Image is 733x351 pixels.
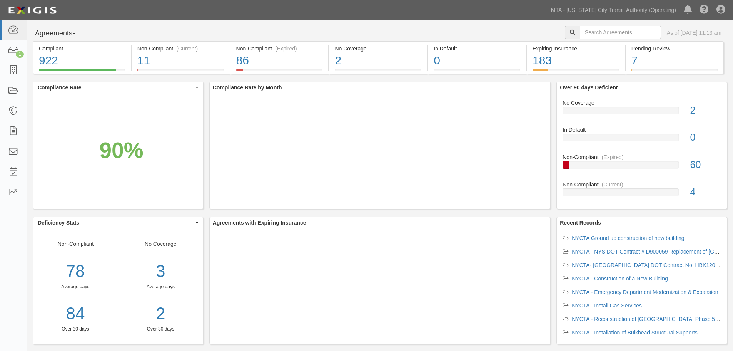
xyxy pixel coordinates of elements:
[124,284,197,290] div: Average days
[557,126,727,134] div: In Default
[560,220,601,226] b: Recent Records
[667,29,721,37] div: As of [DATE] 11:13 am
[33,302,118,326] a: 84
[39,52,125,69] div: 922
[563,181,721,202] a: Non-Compliant(Current)4
[547,2,680,18] a: MTA - [US_STATE] City Transit Authority (Operating)
[572,302,642,309] a: NYCTA - Install Gas Services
[38,219,194,227] span: Deficiency Stats
[124,326,197,333] div: Over 30 days
[572,289,718,295] a: NYCTA - Emergency Department Modernization & Expansion
[329,69,427,75] a: No Coverage2
[602,153,624,161] div: (Expired)
[137,45,224,52] div: Non-Compliant (Current)
[626,69,724,75] a: Pending Review7
[572,235,684,241] a: NYCTA Ground up construction of new building
[124,302,197,326] a: 2
[124,259,197,284] div: 3
[557,99,727,107] div: No Coverage
[16,51,24,58] div: 1
[6,3,59,17] img: logo-5460c22ac91f19d4615b14bd174203de0afe785f0fc80cf4dbbc73dc1793850b.png
[560,84,618,91] b: Over 90 days Deficient
[580,26,661,39] input: Search Agreements
[33,82,203,93] button: Compliance Rate
[176,45,198,52] div: (Current)
[700,5,709,15] i: Help Center - Complianz
[572,275,668,282] a: NYCTA - Construction of a New Building
[557,181,727,188] div: Non-Compliant
[230,69,329,75] a: Non-Compliant(Expired)86
[631,52,718,69] div: 7
[563,126,721,153] a: In Default0
[38,84,194,91] span: Compliance Rate
[527,69,625,75] a: Expiring Insurance183
[33,240,118,333] div: Non-Compliant
[33,259,118,284] div: 78
[33,284,118,290] div: Average days
[631,45,718,52] div: Pending Review
[434,52,520,69] div: 0
[33,217,203,228] button: Deficiency Stats
[557,153,727,161] div: Non-Compliant
[118,240,203,333] div: No Coverage
[563,99,721,126] a: No Coverage2
[685,185,727,199] div: 4
[434,45,520,52] div: In Default
[533,52,619,69] div: 183
[236,45,323,52] div: Non-Compliant (Expired)
[533,45,619,52] div: Expiring Insurance
[236,52,323,69] div: 86
[563,153,721,181] a: Non-Compliant(Expired)60
[33,26,90,41] button: Agreements
[335,45,421,52] div: No Coverage
[275,45,297,52] div: (Expired)
[335,52,421,69] div: 2
[685,104,727,118] div: 2
[572,329,698,336] a: NYCTA - Installation of Bulkhead Structural Supports
[132,69,230,75] a: Non-Compliant(Current)11
[213,220,306,226] b: Agreements with Expiring Insurance
[602,181,623,188] div: (Current)
[428,69,526,75] a: In Default0
[137,52,224,69] div: 11
[685,131,727,144] div: 0
[99,135,143,166] div: 90%
[685,158,727,172] div: 60
[33,69,131,75] a: Compliant922
[39,45,125,52] div: Compliant
[33,326,118,333] div: Over 30 days
[213,84,282,91] b: Compliance Rate by Month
